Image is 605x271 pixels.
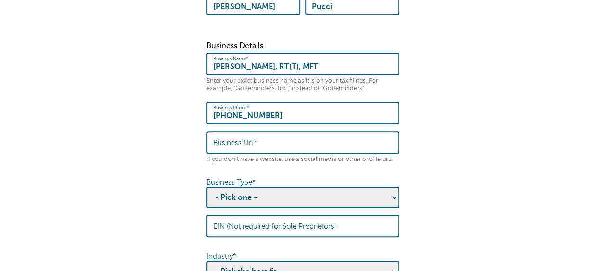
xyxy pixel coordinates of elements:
label: EIN (Not required for Sole Proprietors) [213,222,336,231]
p: If you don't have a website, use a social media or other profile url. [206,156,399,163]
p: Enter your exact business name as it is on your tax filings. For example, "GoReminders, Inc." ins... [206,77,399,92]
label: Business Name* [213,56,248,62]
label: Business Type* [206,178,256,186]
label: Industry* [206,252,236,260]
label: Business Url* [213,138,257,147]
label: Business Phone* [213,105,249,111]
p: Business Details [206,41,399,50]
